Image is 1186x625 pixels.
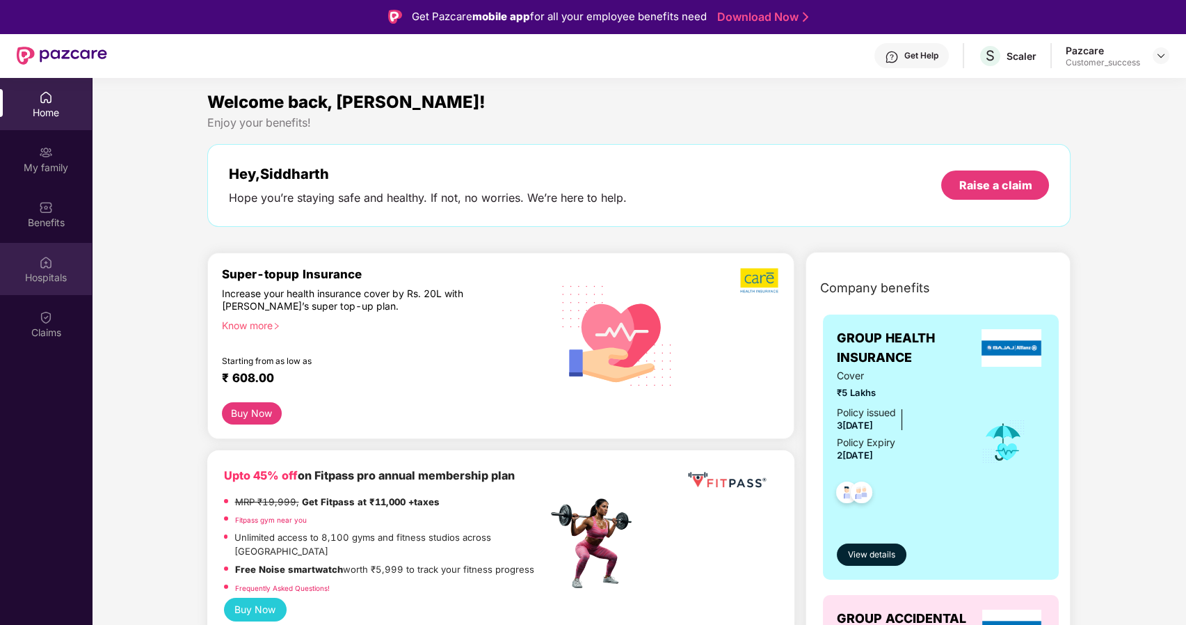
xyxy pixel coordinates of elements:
span: GROUP HEALTH INSURANCE [837,329,977,368]
button: Buy Now [222,402,282,425]
b: Upto 45% off [224,468,298,482]
img: svg+xml;base64,PHN2ZyBpZD0iQ2xhaW0iIHhtbG5zPSJodHRwOi8vd3d3LnczLm9yZy8yMDAwL3N2ZyIgd2lkdGg9IjIwIi... [39,310,53,324]
img: icon [981,419,1026,465]
div: ₹ 608.00 [222,371,534,388]
img: svg+xml;base64,PHN2ZyB4bWxucz0iaHR0cDovL3d3dy53My5vcmcvMjAwMC9zdmciIHdpZHRoPSI0OC45NDMiIGhlaWdodD... [830,477,864,512]
div: Know more [222,319,539,329]
strong: Free Noise smartwatch [235,564,343,575]
img: svg+xml;base64,PHN2ZyB4bWxucz0iaHR0cDovL3d3dy53My5vcmcvMjAwMC9zdmciIHdpZHRoPSI0OC45NDMiIGhlaWdodD... [844,477,879,512]
img: svg+xml;base64,PHN2ZyBpZD0iRHJvcGRvd24tMzJ4MzIiIHhtbG5zPSJodHRwOi8vd3d3LnczLm9yZy8yMDAwL3N2ZyIgd2... [1155,50,1167,61]
p: Unlimited access to 8,100 gyms and fitness studios across [GEOGRAPHIC_DATA] [234,530,547,559]
span: View details [848,548,895,562]
b: on Fitpass pro annual membership plan [224,468,515,482]
div: Policy issued [837,405,896,420]
img: svg+xml;base64,PHN2ZyBpZD0iSG9tZSIgeG1sbnM9Imh0dHA6Ly93d3cudzMub3JnLzIwMDAvc3ZnIiB3aWR0aD0iMjAiIG... [39,90,53,104]
img: fpp.png [547,495,644,592]
div: Policy Expiry [837,435,895,450]
button: View details [837,544,906,566]
span: 3[DATE] [837,420,873,431]
div: Hope you’re staying safe and healthy. If not, no worries. We’re here to help. [229,191,627,205]
img: Logo [388,10,402,24]
div: Hey, Siddharth [229,166,627,182]
span: 2[DATE] [837,450,873,461]
div: Get Pazcare for all your employee benefits need [412,8,707,25]
span: Company benefits [820,278,930,298]
span: Cover [837,368,961,383]
span: right [273,322,280,330]
div: Starting from as low as [222,356,488,365]
span: S [986,47,995,64]
del: MRP ₹19,999, [235,496,299,507]
strong: Get Fitpass at ₹11,000 +taxes [302,496,440,507]
img: Stroke [803,10,808,24]
div: Scaler [1007,49,1036,63]
a: Frequently Asked Questions! [235,584,330,592]
div: Get Help [904,50,938,61]
div: Increase your health insurance cover by Rs. 20L with [PERSON_NAME]’s super top-up plan. [222,287,488,313]
a: Fitpass gym near you [235,516,307,524]
strong: mobile app [472,10,530,23]
img: svg+xml;base64,PHN2ZyB3aWR0aD0iMjAiIGhlaWdodD0iMjAiIHZpZXdCb3g9IjAgMCAyMCAyMCIgZmlsbD0ibm9uZSIgeG... [39,145,53,159]
span: Welcome back, [PERSON_NAME]! [207,92,486,112]
img: b5dec4f62d2307b9de63beb79f102df3.png [740,267,780,294]
a: Download Now [717,10,804,24]
img: svg+xml;base64,PHN2ZyBpZD0iSG9zcGl0YWxzIiB4bWxucz0iaHR0cDovL3d3dy53My5vcmcvMjAwMC9zdmciIHdpZHRoPS... [39,255,53,269]
div: Customer_success [1066,57,1140,68]
img: svg+xml;base64,PHN2ZyB4bWxucz0iaHR0cDovL3d3dy53My5vcmcvMjAwMC9zdmciIHhtbG5zOnhsaW5rPSJodHRwOi8vd3... [551,267,684,402]
div: Enjoy your benefits! [207,116,1071,130]
div: Pazcare [1066,44,1140,57]
div: Raise a claim [959,177,1032,193]
p: worth ₹5,999 to track your fitness progress [235,562,534,577]
img: svg+xml;base64,PHN2ZyBpZD0iSGVscC0zMngzMiIgeG1sbnM9Imh0dHA6Ly93d3cudzMub3JnLzIwMDAvc3ZnIiB3aWR0aD... [885,50,899,64]
img: New Pazcare Logo [17,47,107,65]
div: Super-topup Insurance [222,267,547,281]
button: Buy Now [224,598,287,622]
img: svg+xml;base64,PHN2ZyBpZD0iQmVuZWZpdHMiIHhtbG5zPSJodHRwOi8vd3d3LnczLm9yZy8yMDAwL3N2ZyIgd2lkdGg9Ij... [39,200,53,214]
img: insurerLogo [981,329,1041,367]
span: ₹5 Lakhs [837,386,961,400]
img: fppp.png [685,467,769,493]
